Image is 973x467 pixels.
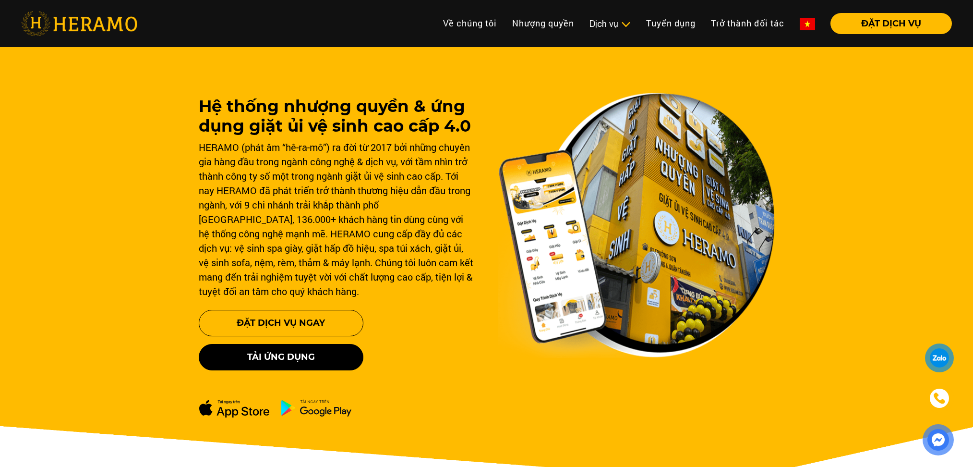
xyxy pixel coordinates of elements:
a: Trở thành đối tác [703,13,792,34]
img: vn-flag.png [800,18,815,30]
a: Tuyển dụng [638,13,703,34]
img: apple-dowload [199,399,270,418]
button: ĐẶT DỊCH VỤ [830,13,952,34]
a: Về chúng tôi [435,13,505,34]
img: banner [498,93,775,358]
div: Dịch vụ [589,17,631,30]
h1: Hệ thống nhượng quyền & ứng dụng giặt ủi vệ sinh cao cấp 4.0 [199,97,475,136]
div: HERAMO (phát âm “hê-ra-mô”) ra đời từ 2017 bởi những chuyên gia hàng đầu trong ngành công nghệ & ... [199,140,475,298]
button: Tải ứng dụng [199,344,363,370]
img: subToggleIcon [621,20,631,29]
img: heramo-logo.png [21,11,137,36]
img: ch-dowload [281,399,352,417]
img: phone-icon [933,392,946,405]
a: ĐẶT DỊCH VỤ [823,19,952,28]
a: Nhượng quyền [505,13,582,34]
a: phone-icon [926,385,952,411]
button: Đặt Dịch Vụ Ngay [199,310,363,336]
